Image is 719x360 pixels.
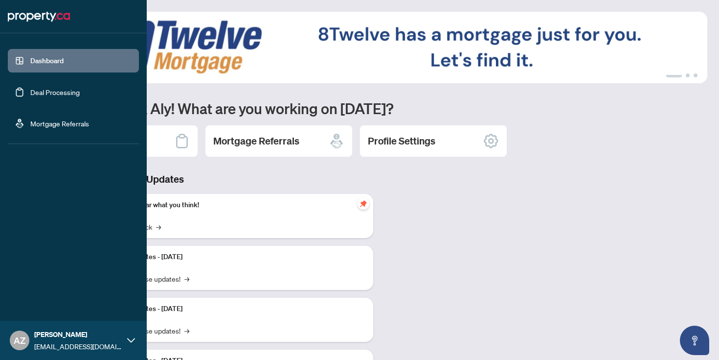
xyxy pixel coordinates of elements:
[666,73,682,77] button: 1
[103,252,365,263] p: Platform Updates - [DATE]
[694,73,697,77] button: 3
[358,198,369,210] span: pushpin
[51,12,707,83] img: Slide 0
[156,221,161,232] span: →
[30,56,64,65] a: Dashboard
[184,325,189,336] span: →
[30,88,80,96] a: Deal Processing
[213,134,299,148] h2: Mortgage Referrals
[103,200,365,211] p: We want to hear what you think!
[184,273,189,284] span: →
[368,134,435,148] h2: Profile Settings
[51,172,373,186] h3: Brokerage & Industry Updates
[30,119,89,128] a: Mortgage Referrals
[51,99,707,118] h1: Welcome back Aly! What are you working on [DATE]?
[14,334,25,347] span: AZ
[686,73,690,77] button: 2
[34,341,122,352] span: [EMAIL_ADDRESS][DOMAIN_NAME]
[8,9,70,24] img: logo
[103,304,365,314] p: Platform Updates - [DATE]
[34,329,122,340] span: [PERSON_NAME]
[680,326,709,355] button: Open asap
